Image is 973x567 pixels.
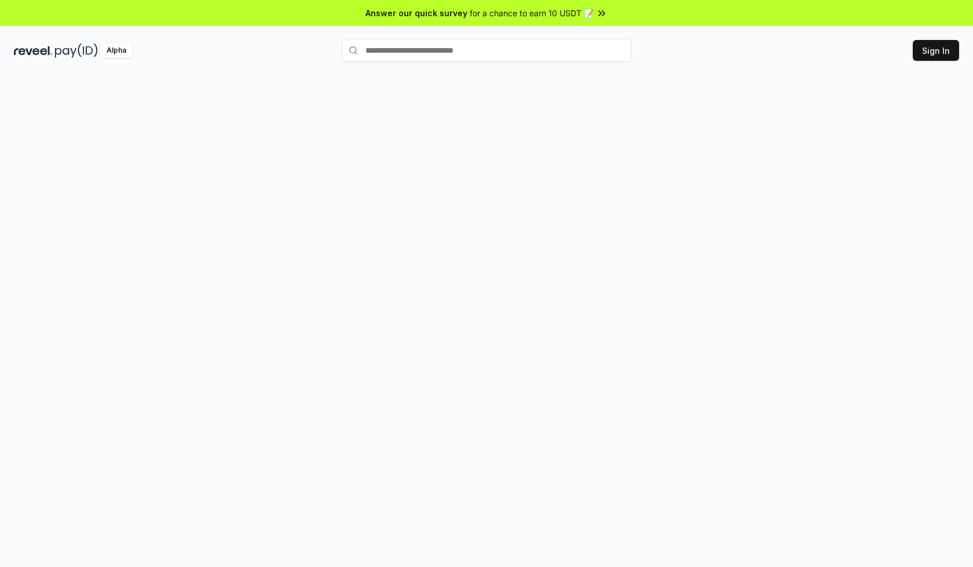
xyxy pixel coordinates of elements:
[14,43,53,58] img: reveel_dark
[55,43,98,58] img: pay_id
[100,43,133,58] div: Alpha
[470,7,594,19] span: for a chance to earn 10 USDT 📝
[365,7,467,19] span: Answer our quick survey
[913,40,959,61] button: Sign In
